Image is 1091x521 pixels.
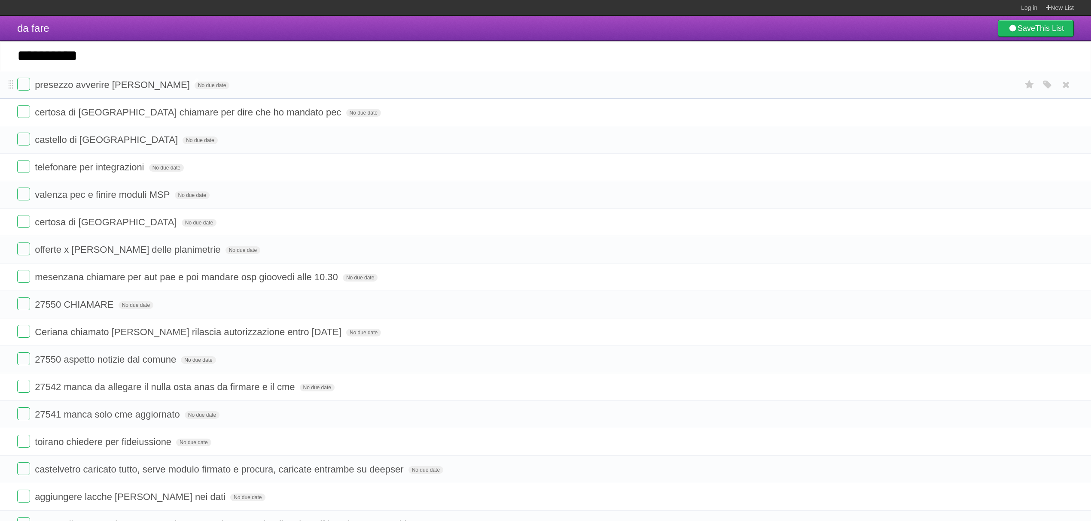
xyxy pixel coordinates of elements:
[17,133,30,145] label: Done
[35,189,172,200] span: valenza pec e finire moduli MSP
[17,407,30,420] label: Done
[35,436,174,447] span: toirano chiedere per fideiussione
[181,356,216,364] span: No due date
[35,244,222,255] span: offerte x [PERSON_NAME] delle planimetrie
[17,462,30,475] label: Done
[35,272,340,282] span: mesenzana chiamare per aut pae e poi mandare osp gioovedi alle 10.30
[17,352,30,365] label: Done
[346,329,381,336] span: No due date
[226,246,260,254] span: No due date
[195,82,229,89] span: No due date
[35,162,146,173] span: telefonare per integrazioni
[346,109,381,117] span: No due date
[17,160,30,173] label: Done
[17,242,30,255] label: Done
[176,439,211,446] span: No due date
[35,217,179,227] span: certosa di [GEOGRAPHIC_DATA]
[35,79,192,90] span: presezzo avverire [PERSON_NAME]
[17,78,30,91] label: Done
[17,490,30,503] label: Done
[998,20,1074,37] a: SaveThis List
[230,494,265,501] span: No due date
[182,219,216,227] span: No due date
[17,22,49,34] span: da fare
[343,274,378,282] span: No due date
[35,299,116,310] span: 27550 CHIAMARE
[149,164,184,172] span: No due date
[408,466,443,474] span: No due date
[175,191,210,199] span: No due date
[17,325,30,338] label: Done
[1021,78,1038,92] label: Star task
[17,105,30,118] label: Done
[185,411,219,419] span: No due date
[183,136,217,144] span: No due date
[1035,24,1064,33] b: This List
[35,491,228,502] span: aggiungere lacche [PERSON_NAME] nei dati
[119,301,153,309] span: No due date
[35,107,343,118] span: certosa di [GEOGRAPHIC_DATA] chiamare per dire che ho mandato pec
[35,382,297,392] span: 27542 manca da allegare il nulla osta anas da firmare e il cme
[35,354,178,365] span: 27550 aspetto notizie dal comune
[35,464,405,475] span: castelvetro caricato tutto, serve modulo firmato e procura, caricate entrambe su deepser
[17,188,30,200] label: Done
[17,215,30,228] label: Done
[35,409,182,420] span: 27541 manca solo cme aggiornato
[35,327,344,337] span: Ceriana chiamato [PERSON_NAME] rilascia autorizzazione entro [DATE]
[35,134,180,145] span: castello di [GEOGRAPHIC_DATA]
[17,435,30,448] label: Done
[17,297,30,310] label: Done
[17,270,30,283] label: Done
[17,380,30,393] label: Done
[300,384,335,391] span: No due date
